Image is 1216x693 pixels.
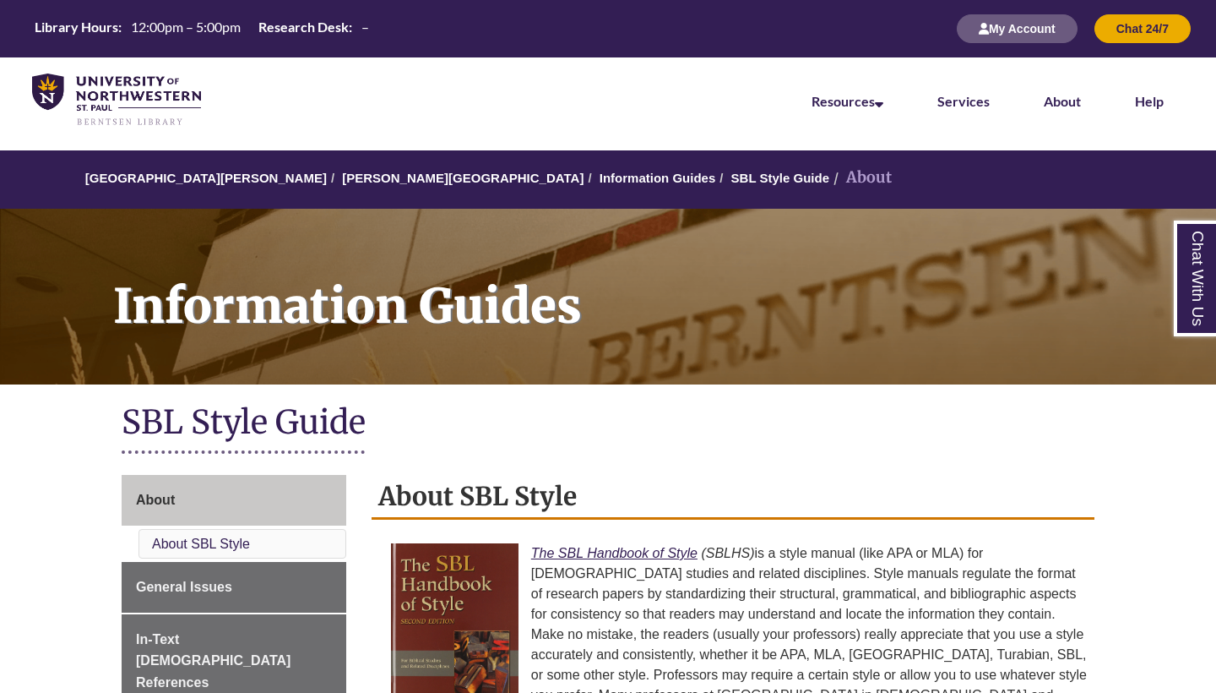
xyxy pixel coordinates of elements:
a: General Issues [122,562,346,613]
img: UNWSP Library Logo [32,74,201,127]
span: General Issues [136,580,232,594]
a: About SBL Style [152,537,250,551]
h1: SBL Style Guide [122,401,1094,446]
a: Help [1135,93,1164,109]
a: About [122,475,346,526]
span: In-Text [DEMOGRAPHIC_DATA] References [136,632,290,690]
a: The SBL Handbook of Style [531,546,698,560]
a: [GEOGRAPHIC_DATA][PERSON_NAME] [85,171,327,185]
a: [PERSON_NAME][GEOGRAPHIC_DATA] [342,171,584,185]
li: About [829,166,892,190]
a: Hours Today [28,18,376,41]
a: SBL Style Guide [731,171,829,185]
table: Hours Today [28,18,376,39]
a: Information Guides [600,171,716,185]
button: My Account [957,14,1078,43]
span: – [361,19,369,35]
h1: Information Guides [95,209,1216,363]
a: Services [937,93,990,109]
span: About [136,493,175,507]
a: My Account [957,21,1078,35]
th: Library Hours: [28,18,124,36]
span: 12:00pm – 5:00pm [131,19,241,35]
button: Chat 24/7 [1094,14,1191,43]
a: About [1044,93,1081,109]
em: (SBLHS) [701,546,754,560]
h2: About SBL Style [372,475,1095,520]
a: Chat 24/7 [1094,21,1191,35]
th: Research Desk: [252,18,355,36]
a: Resources [812,93,883,109]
